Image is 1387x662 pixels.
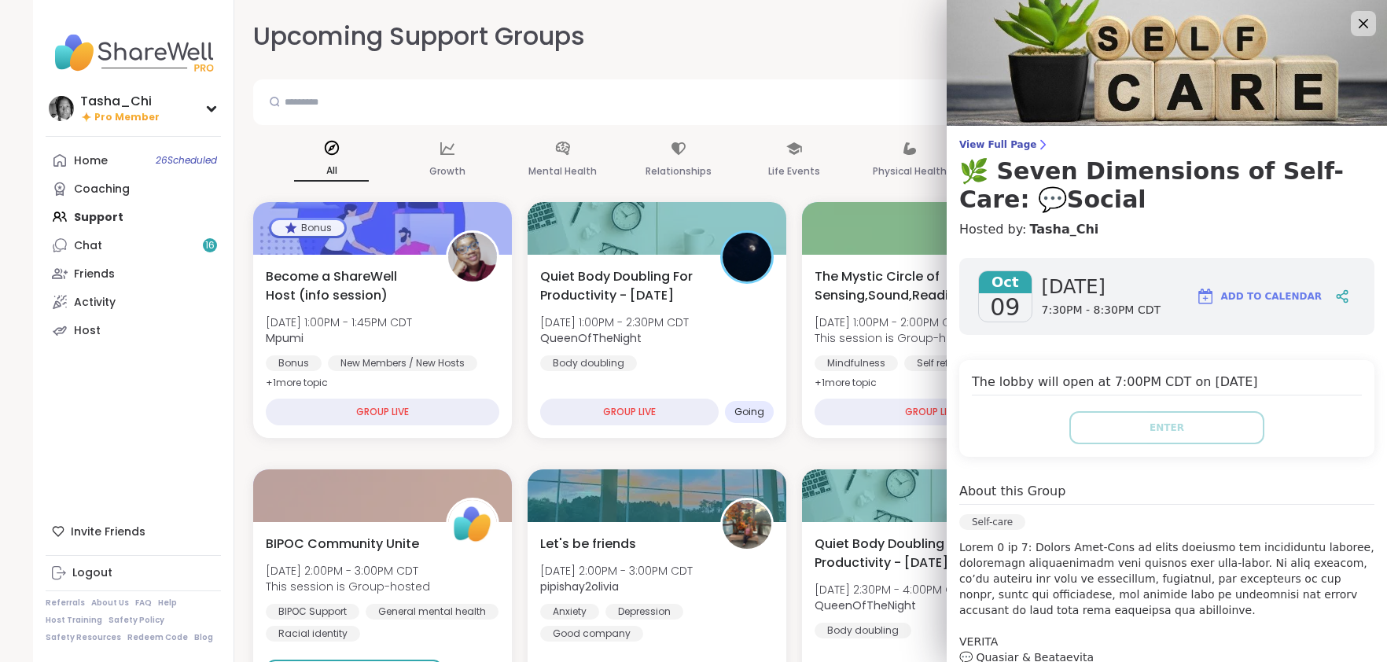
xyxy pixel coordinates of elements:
[266,314,412,330] span: [DATE] 1:00PM - 1:45PM CDT
[74,238,102,254] div: Chat
[109,615,164,626] a: Safety Policy
[294,161,369,182] p: All
[266,604,359,620] div: BIPOC Support
[328,355,477,371] div: New Members / New Hosts
[266,563,430,579] span: [DATE] 2:00PM - 3:00PM CDT
[959,482,1065,501] h4: About this Group
[448,233,497,281] img: Mpumi
[540,563,693,579] span: [DATE] 2:00PM - 3:00PM CDT
[815,330,979,346] span: This session is Group-hosted
[46,288,221,316] a: Activity
[1042,274,1161,300] span: [DATE]
[127,632,188,643] a: Redeem Code
[429,162,465,181] p: Growth
[46,598,85,609] a: Referrals
[46,231,221,259] a: Chat16
[873,162,947,181] p: Physical Health
[266,330,304,346] b: Mpumi
[72,565,112,581] div: Logout
[540,579,619,594] b: pipishay2olivia
[1150,421,1184,435] span: Enter
[815,399,1048,425] div: GROUP LIVE
[253,19,585,54] h2: Upcoming Support Groups
[74,182,130,197] div: Coaching
[366,604,499,620] div: General mental health
[49,96,74,121] img: Tasha_Chi
[266,535,419,554] span: BIPOC Community Unite
[46,175,221,203] a: Coaching
[74,267,115,282] div: Friends
[1221,289,1322,303] span: Add to Calendar
[194,632,213,643] a: Blog
[74,153,108,169] div: Home
[646,162,712,181] p: Relationships
[1029,220,1098,239] a: Tasha_Chi
[768,162,820,181] p: Life Events
[540,330,642,346] b: QueenOfTheNight
[46,615,102,626] a: Host Training
[815,535,977,572] span: Quiet Body Doubling For Productivity - [DATE]
[46,259,221,288] a: Friends
[540,626,643,642] div: Good company
[815,623,911,638] div: Body doubling
[266,267,429,305] span: Become a ShareWell Host (info session)
[46,517,221,546] div: Invite Friends
[972,373,1362,395] h4: The lobby will open at 7:00PM CDT on [DATE]
[74,295,116,311] div: Activity
[46,316,221,344] a: Host
[605,604,683,620] div: Depression
[271,220,344,236] div: Bonus
[815,598,916,613] b: QueenOfTheNight
[266,355,322,371] div: Bonus
[540,535,636,554] span: Let's be friends
[46,25,221,80] img: ShareWell Nav Logo
[815,267,977,305] span: The Mystic Circle of Sensing,Sound,Readings
[815,582,967,598] span: [DATE] 2:30PM - 4:00PM CDT
[1069,411,1264,444] button: Enter
[979,271,1032,293] span: Oct
[156,154,217,167] span: 26 Scheduled
[1189,278,1329,315] button: Add to Calendar
[1196,287,1215,306] img: ShareWell Logomark
[94,111,160,124] span: Pro Member
[135,598,152,609] a: FAQ
[266,399,499,425] div: GROUP LIVE
[959,157,1374,214] h3: 🌿 Seven Dimensions of Self-Care: 💬Social
[74,323,101,339] div: Host
[959,514,1025,530] div: Self-care
[815,314,979,330] span: [DATE] 1:00PM - 2:00PM CDT
[1042,303,1161,318] span: 7:30PM - 8:30PM CDT
[990,293,1020,322] span: 09
[723,500,771,549] img: pipishay2olivia
[46,632,121,643] a: Safety Resources
[959,220,1374,239] h4: Hosted by:
[904,355,993,371] div: Self reflection
[723,233,771,281] img: QueenOfTheNight
[205,239,215,252] span: 16
[815,355,898,371] div: Mindfulness
[448,500,497,549] img: ShareWell
[46,146,221,175] a: Home26Scheduled
[91,598,129,609] a: About Us
[540,267,703,305] span: Quiet Body Doubling For Productivity - [DATE]
[734,406,764,418] span: Going
[528,162,597,181] p: Mental Health
[540,314,689,330] span: [DATE] 1:00PM - 2:30PM CDT
[959,138,1374,214] a: View Full Page🌿 Seven Dimensions of Self-Care: 💬Social
[158,598,177,609] a: Help
[540,604,599,620] div: Anxiety
[540,355,637,371] div: Body doubling
[959,138,1374,151] span: View Full Page
[266,626,360,642] div: Racial identity
[266,579,430,594] span: This session is Group-hosted
[80,93,160,110] div: Tasha_Chi
[540,399,719,425] div: GROUP LIVE
[46,559,221,587] a: Logout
